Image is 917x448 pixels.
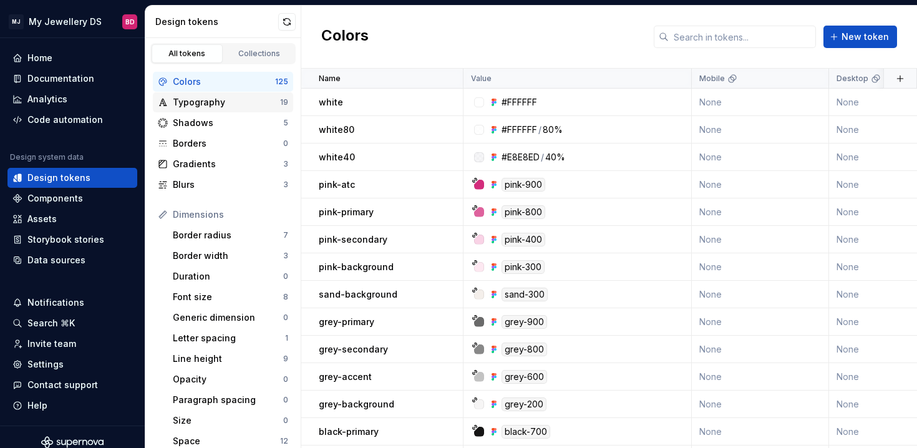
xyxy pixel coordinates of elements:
[153,72,293,92] a: Colors125
[692,89,829,116] td: None
[168,390,293,410] a: Paragraph spacing0
[283,139,288,149] div: 0
[168,369,293,389] a: Opacity0
[692,171,829,198] td: None
[27,399,47,412] div: Help
[7,313,137,333] button: Search ⌘K
[280,436,288,446] div: 12
[319,124,354,136] p: white80
[173,96,280,109] div: Typography
[7,48,137,68] a: Home
[692,226,829,253] td: None
[502,370,547,384] div: grey-600
[168,246,293,266] a: Border width3
[173,137,283,150] div: Borders
[153,92,293,112] a: Typography19
[502,315,547,329] div: grey-900
[319,74,341,84] p: Name
[27,379,98,391] div: Contact support
[319,398,394,411] p: grey-background
[27,233,104,246] div: Storybook stories
[283,118,288,128] div: 5
[27,317,75,329] div: Search ⌘K
[27,192,83,205] div: Components
[502,151,540,163] div: #E8E8ED
[545,151,565,163] div: 40%
[275,77,288,87] div: 125
[173,332,285,344] div: Letter spacing
[173,158,283,170] div: Gradients
[319,288,397,301] p: sand-background
[319,178,355,191] p: pink-atc
[9,14,24,29] div: MJ
[502,178,545,192] div: pink-900
[283,271,288,281] div: 0
[692,198,829,226] td: None
[502,288,548,301] div: sand-300
[173,373,283,386] div: Opacity
[319,206,374,218] p: pink-primary
[319,261,394,273] p: pink-background
[7,250,137,270] a: Data sources
[153,154,293,174] a: Gradients3
[541,151,544,163] div: /
[319,96,343,109] p: white
[173,270,283,283] div: Duration
[842,31,889,43] span: New token
[153,113,293,133] a: Shadows5
[319,151,355,163] p: white40
[173,435,280,447] div: Space
[27,52,52,64] div: Home
[283,354,288,364] div: 9
[543,124,563,136] div: 80%
[692,253,829,281] td: None
[502,425,550,439] div: black-700
[502,343,547,356] div: grey-800
[173,75,275,88] div: Colors
[173,229,283,241] div: Border radius
[692,116,829,144] td: None
[228,49,291,59] div: Collections
[27,72,94,85] div: Documentation
[7,110,137,130] a: Code automation
[29,16,102,28] div: My Jewellery DS
[125,17,135,27] div: BD
[321,26,369,48] h2: Colors
[7,293,137,313] button: Notifications
[168,308,293,328] a: Generic dimension0
[168,287,293,307] a: Font size8
[692,308,829,336] td: None
[7,230,137,250] a: Storybook stories
[27,114,103,126] div: Code automation
[692,336,829,363] td: None
[283,159,288,169] div: 3
[837,74,868,84] p: Desktop
[173,414,283,427] div: Size
[153,175,293,195] a: Blurs3
[283,416,288,426] div: 0
[173,208,288,221] div: Dimensions
[283,374,288,384] div: 0
[173,311,283,324] div: Generic dimension
[283,313,288,323] div: 0
[283,180,288,190] div: 3
[471,74,492,84] p: Value
[27,338,76,350] div: Invite team
[692,281,829,308] td: None
[173,178,283,191] div: Blurs
[10,152,84,162] div: Design system data
[283,251,288,261] div: 3
[173,117,283,129] div: Shadows
[27,172,90,184] div: Design tokens
[283,395,288,405] div: 0
[7,168,137,188] a: Design tokens
[168,266,293,286] a: Duration0
[502,96,537,109] div: #FFFFFF
[7,334,137,354] a: Invite team
[285,333,288,343] div: 1
[502,397,546,411] div: grey-200
[153,134,293,153] a: Borders0
[319,343,388,356] p: grey-secondary
[7,89,137,109] a: Analytics
[692,363,829,391] td: None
